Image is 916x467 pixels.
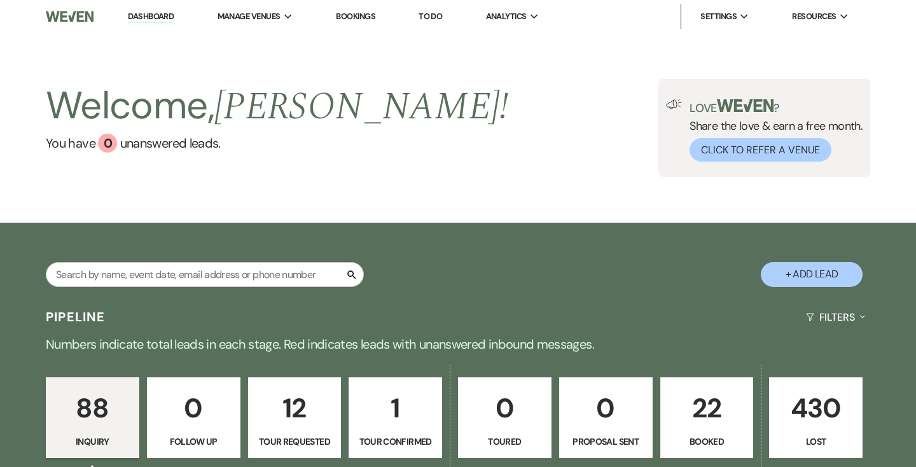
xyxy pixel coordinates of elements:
[690,138,831,162] button: Click to Refer a Venue
[54,435,131,449] p: Inquiry
[46,262,364,287] input: Search by name, event date, email address or phone number
[466,435,543,449] p: Toured
[218,10,281,23] span: Manage Venues
[155,435,232,449] p: Follow Up
[777,435,854,449] p: Lost
[801,300,870,334] button: Filters
[98,134,117,153] div: 0
[717,99,774,112] img: weven-logo-green.svg
[769,377,863,459] a: 430Lost
[761,262,863,287] button: + Add Lead
[660,377,754,459] a: 22Booked
[248,377,342,459] a: 12Tour Requested
[466,387,543,429] p: 0
[357,387,434,429] p: 1
[46,3,94,30] img: Weven Logo
[357,435,434,449] p: Tour Confirmed
[419,11,442,22] a: To Do
[690,99,863,114] p: Love ?
[682,99,863,162] div: Share the love & earn a free month.
[349,377,442,459] a: 1Tour Confirmed
[256,387,333,429] p: 12
[128,11,174,23] a: Dashboard
[46,377,139,459] a: 88Inquiry
[567,435,644,449] p: Proposal Sent
[46,308,106,326] h3: Pipeline
[256,435,333,449] p: Tour Requested
[46,79,508,134] h2: Welcome,
[214,78,508,136] span: [PERSON_NAME] !
[559,377,653,459] a: 0Proposal Sent
[147,377,240,459] a: 0Follow Up
[669,435,746,449] p: Booked
[46,134,508,153] a: You have 0 unanswered leads.
[54,387,131,429] p: 88
[700,10,737,23] span: Settings
[792,10,836,23] span: Resources
[669,387,746,429] p: 22
[567,387,644,429] p: 0
[486,10,527,23] span: Analytics
[666,99,682,109] img: loud-speaker-illustration.svg
[155,387,232,429] p: 0
[777,387,854,429] p: 430
[458,377,552,459] a: 0Toured
[336,11,375,22] a: Bookings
